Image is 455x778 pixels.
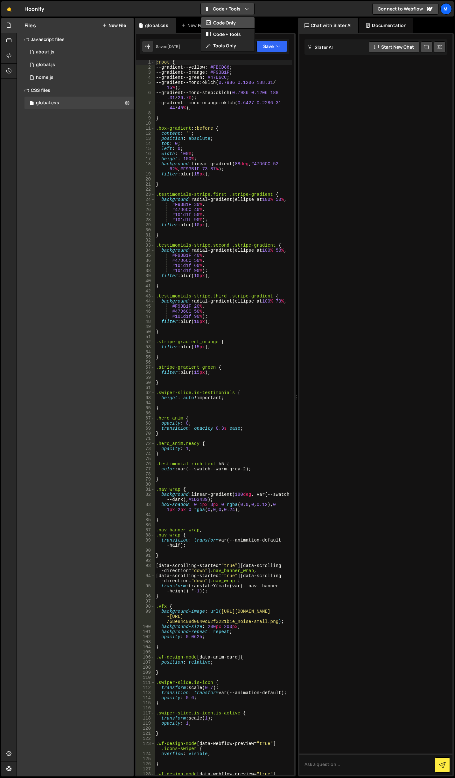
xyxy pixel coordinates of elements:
div: 17338/48147.css [24,97,134,109]
div: Javascript files [17,33,134,46]
div: 97 [136,599,155,604]
div: 70 [136,431,155,436]
div: 65 [136,406,155,411]
div: 61 [136,385,155,390]
div: 118 [136,716,155,721]
div: 7 [136,100,155,111]
div: 89 [136,538,155,548]
div: 123 [136,741,155,751]
div: 8 [136,111,155,116]
div: 96 [136,594,155,599]
button: Start new chat [369,41,419,53]
div: 127 [136,767,155,772]
div: 110 [136,675,155,680]
div: 104 [136,645,155,650]
div: 39 [136,273,155,278]
div: 90 [136,548,155,553]
button: Code Only [201,17,255,29]
div: 50 [136,329,155,334]
div: 49 [136,324,155,329]
div: 20 [136,177,155,182]
div: 14 [136,141,155,146]
div: 99 [136,609,155,624]
div: 87 [136,528,155,533]
div: 63 [136,395,155,400]
div: home.js [36,75,53,80]
div: 55 [136,355,155,360]
div: 85 [136,517,155,522]
div: 28 [136,217,155,222]
h2: Files [24,22,36,29]
div: 43 [136,294,155,299]
div: 9 [136,116,155,121]
div: 60 [136,380,155,385]
div: 23 [136,192,155,197]
div: 66 [136,411,155,416]
div: 18 [136,161,155,172]
div: 79 [136,477,155,482]
a: Connect to Webflow [372,3,438,15]
div: Saved [156,44,180,49]
div: 112 [136,685,155,690]
div: 107 [136,660,155,665]
div: 21 [136,182,155,187]
div: 92 [136,558,155,563]
button: Save [256,41,287,52]
div: 19 [136,172,155,177]
div: 56 [136,360,155,365]
div: 27 [136,212,155,217]
div: 12 [136,131,155,136]
div: 44 [136,299,155,304]
div: 84 [136,512,155,517]
div: 100 [136,624,155,629]
div: 48 [136,319,155,324]
div: 6 [136,90,155,100]
div: 116 [136,706,155,711]
button: Code + Tools [201,29,255,40]
div: 111 [136,680,155,685]
div: 69 [136,426,155,431]
div: 17338/48148.js [24,71,134,84]
div: 51 [136,334,155,339]
div: 86 [136,522,155,528]
div: 67 [136,416,155,421]
div: 75 [136,456,155,461]
div: 109 [136,670,155,675]
div: 15 [136,146,155,151]
div: 31 [136,233,155,238]
div: Chat with Slater AI [298,18,358,33]
div: 94 [136,573,155,583]
a: Mi [440,3,452,15]
div: 34 [136,248,155,253]
div: 93 [136,563,155,573]
div: Hoonify [24,5,44,13]
div: Code + Tools [201,17,255,52]
div: 17 [136,156,155,161]
div: 68 [136,421,155,426]
div: about.js [36,49,54,55]
div: 108 [136,665,155,670]
div: 16 [136,151,155,156]
div: 62 [136,390,155,395]
div: [DATE] [167,44,180,49]
div: 10 [136,121,155,126]
div: 11 [136,126,155,131]
div: 98 [136,604,155,609]
div: 114 [136,695,155,700]
div: 80 [136,482,155,487]
div: global.css [145,22,168,29]
div: 29 [136,222,155,228]
div: 126 [136,761,155,767]
div: 45 [136,304,155,309]
div: 36 [136,258,155,263]
div: 124 [136,751,155,756]
div: 95 [136,583,155,594]
div: CSS files [17,84,134,97]
div: 102 [136,634,155,639]
div: 32 [136,238,155,243]
div: 17338/48240.js [24,58,134,71]
div: 121 [136,731,155,736]
div: 17338/48290.js [24,46,134,58]
div: 30 [136,228,155,233]
div: 2 [136,65,155,70]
